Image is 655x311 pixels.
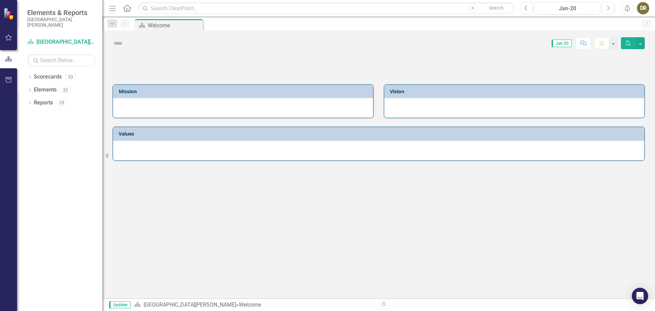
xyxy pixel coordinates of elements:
[3,8,15,20] img: ClearPoint Strategy
[535,2,600,14] button: Jan-20
[119,89,370,94] h3: Mission
[113,38,123,49] img: Not Defined
[34,86,57,94] a: Elements
[27,54,96,66] input: Search Below...
[144,301,236,308] a: [GEOGRAPHIC_DATA][PERSON_NAME]
[119,131,641,136] h3: Values
[27,17,96,28] small: [GEOGRAPHIC_DATA][PERSON_NAME]
[390,89,641,94] h3: Vision
[479,3,513,13] button: Search
[632,288,648,304] div: Open Intercom Messenger
[109,301,131,308] span: Updater
[60,87,71,93] div: 22
[34,73,62,81] a: Scorecards
[537,4,598,13] div: Jan-20
[27,38,96,46] a: [GEOGRAPHIC_DATA][PERSON_NAME]
[56,100,67,106] div: 23
[134,301,374,309] div: »
[34,99,53,107] a: Reports
[489,5,504,11] span: Search
[637,2,649,14] button: DR
[239,301,261,308] div: Welcome
[148,21,201,30] div: Welcome
[552,40,572,47] span: Jan-20
[138,2,515,14] input: Search ClearPoint...
[65,74,76,80] div: 53
[27,9,96,17] span: Elements & Reports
